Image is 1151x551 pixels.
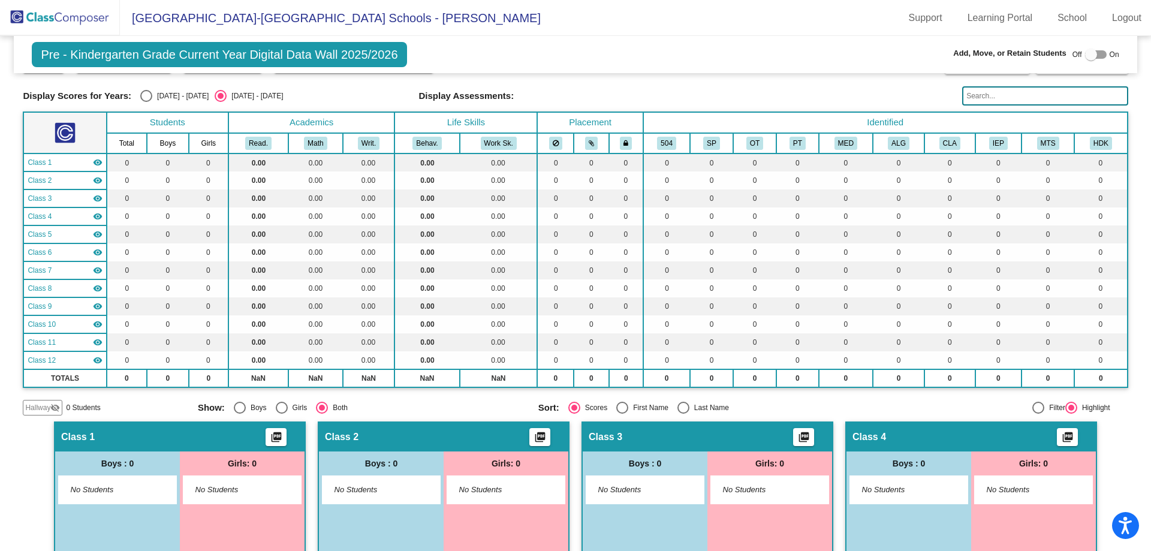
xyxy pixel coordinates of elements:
[1074,133,1127,153] th: Half Day Kindergarten
[690,315,733,333] td: 0
[776,279,818,297] td: 0
[776,243,818,261] td: 0
[93,176,103,185] mat-icon: visibility
[394,112,537,133] th: Life Skills
[643,279,691,297] td: 0
[776,189,818,207] td: 0
[574,243,609,261] td: 0
[107,189,147,207] td: 0
[228,243,288,261] td: 0.00
[189,225,228,243] td: 0
[975,261,1022,279] td: 0
[899,8,952,28] a: Support
[147,189,189,207] td: 0
[1074,315,1127,333] td: 0
[28,301,52,312] span: Class 9
[1022,243,1074,261] td: 0
[189,189,228,207] td: 0
[609,133,643,153] th: Keep with teacher
[819,189,873,207] td: 0
[23,189,106,207] td: No teacher - No Class Name
[28,247,52,258] span: Class 6
[152,91,209,101] div: [DATE] - [DATE]
[23,225,106,243] td: No teacher - No Class Name
[28,319,56,330] span: Class 10
[873,189,924,207] td: 0
[797,431,811,448] mat-icon: picture_as_pdf
[776,225,818,243] td: 0
[93,320,103,329] mat-icon: visibility
[733,261,777,279] td: 0
[924,297,975,315] td: 0
[574,297,609,315] td: 0
[107,279,147,297] td: 0
[873,243,924,261] td: 0
[288,225,343,243] td: 0.00
[873,279,924,297] td: 0
[394,315,459,333] td: 0.00
[107,315,147,333] td: 0
[107,207,147,225] td: 0
[107,133,147,153] th: Total
[975,207,1022,225] td: 0
[888,137,909,150] button: ALG
[643,225,691,243] td: 0
[394,243,459,261] td: 0.00
[1074,207,1127,225] td: 0
[690,225,733,243] td: 0
[790,137,806,150] button: PT
[537,225,574,243] td: 0
[733,207,777,225] td: 0
[1072,49,1082,60] span: Off
[189,261,228,279] td: 0
[460,315,538,333] td: 0.00
[147,133,189,153] th: Boys
[189,153,228,171] td: 0
[23,153,106,171] td: No teacher - No Class Name
[733,171,777,189] td: 0
[93,284,103,293] mat-icon: visibility
[228,279,288,297] td: 0.00
[394,171,459,189] td: 0.00
[776,153,818,171] td: 0
[1048,8,1096,28] a: School
[189,133,228,153] th: Girls
[23,315,106,333] td: No teacher - No Class Name
[460,243,538,261] td: 0.00
[609,171,643,189] td: 0
[989,137,1008,150] button: IEP
[924,153,975,171] td: 0
[228,207,288,225] td: 0.00
[690,261,733,279] td: 0
[23,91,131,101] span: Display Scores for Years:
[657,137,676,150] button: 504
[1102,8,1151,28] a: Logout
[776,297,818,315] td: 0
[481,137,517,150] button: Work Sk.
[1074,153,1127,171] td: 0
[834,137,857,150] button: MED
[924,315,975,333] td: 0
[537,279,574,297] td: 0
[939,137,960,150] button: CLA
[228,153,288,171] td: 0.00
[147,279,189,297] td: 0
[643,133,691,153] th: 504 Plan
[460,153,538,171] td: 0.00
[1022,207,1074,225] td: 0
[1074,297,1127,315] td: 0
[690,243,733,261] td: 0
[690,133,733,153] th: Speech Therapy Services
[924,225,975,243] td: 0
[1022,189,1074,207] td: 0
[93,302,103,311] mat-icon: visibility
[304,137,327,150] button: Math
[120,8,541,28] span: [GEOGRAPHIC_DATA]-[GEOGRAPHIC_DATA] Schools - [PERSON_NAME]
[189,171,228,189] td: 0
[147,261,189,279] td: 0
[1074,189,1127,207] td: 0
[28,193,52,204] span: Class 3
[873,297,924,315] td: 0
[793,428,814,446] button: Print Students Details
[690,189,733,207] td: 0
